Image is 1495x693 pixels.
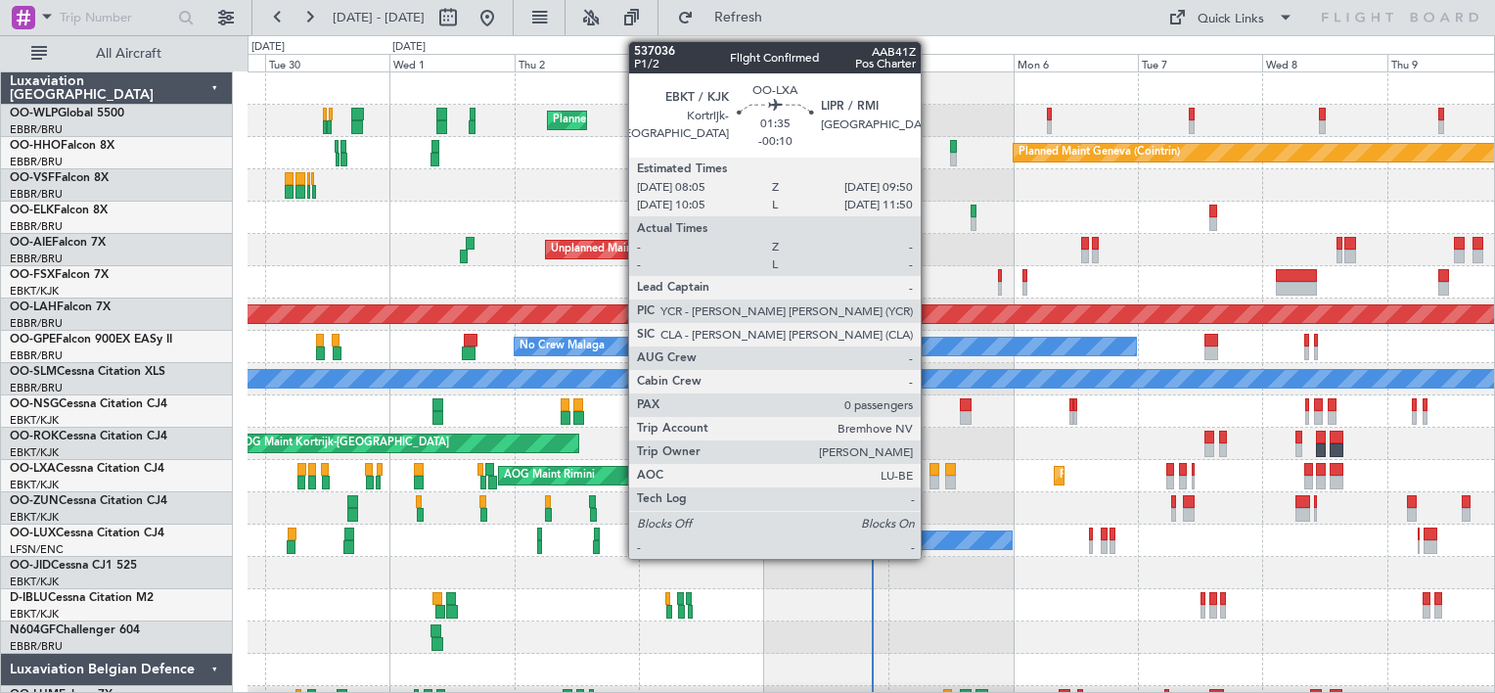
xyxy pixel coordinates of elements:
a: OO-AIEFalcon 7X [10,237,106,249]
div: Wed 1 [389,54,514,71]
a: OO-NSGCessna Citation CJ4 [10,398,167,410]
a: EBBR/BRU [10,348,63,363]
a: OO-ZUNCessna Citation CJ4 [10,495,167,507]
div: Thu 2 [515,54,639,71]
a: EBBR/BRU [10,252,63,266]
a: EBBR/BRU [10,187,63,202]
div: Fri 3 [639,54,763,71]
a: OO-LUXCessna Citation CJ4 [10,528,164,539]
a: EBKT/KJK [10,575,59,589]
a: OO-SLMCessna Citation XLS [10,366,165,378]
div: [DATE] [392,39,426,56]
a: OO-LXACessna Citation CJ4 [10,463,164,475]
a: OO-JIDCessna CJ1 525 [10,560,137,572]
a: EBKT/KJK [10,445,59,460]
a: EBBR/BRU [10,639,63,654]
span: OO-VSF [10,172,55,184]
span: OO-LUX [10,528,56,539]
input: Trip Number [60,3,172,32]
a: EBBR/BRU [10,316,63,331]
a: EBKT/KJK [10,284,59,299]
div: Tue 7 [1138,54,1262,71]
span: OO-ELK [10,205,54,216]
div: No Crew Malaga [520,332,605,361]
div: AOG Maint Rimini [504,461,595,490]
a: OO-GPEFalcon 900EX EASy II [10,334,172,346]
a: OO-ROKCessna Citation CJ4 [10,431,167,442]
a: OO-LAHFalcon 7X [10,301,111,313]
span: OO-SLM [10,366,57,378]
button: All Aircraft [22,38,212,69]
span: OO-ZUN [10,495,59,507]
div: Planned Maint Kortrijk-[GEOGRAPHIC_DATA] [1060,461,1288,490]
div: Planned Maint Geneva (Cointrin) [1019,138,1180,167]
a: EBBR/BRU [10,155,63,169]
a: D-IBLUCessna Citation M2 [10,592,154,604]
div: Sun 5 [888,54,1013,71]
a: EBBR/BRU [10,219,63,234]
a: OO-ELKFalcon 8X [10,205,108,216]
a: OO-FSXFalcon 7X [10,269,109,281]
a: EBKT/KJK [10,478,59,492]
div: Tue 30 [265,54,389,71]
span: OO-WLP [10,108,58,119]
span: OO-FSX [10,269,55,281]
span: D-IBLU [10,592,48,604]
div: [DATE] [251,39,285,56]
span: All Aircraft [51,47,206,61]
div: AOG Maint Kortrijk-[GEOGRAPHIC_DATA] [236,429,449,458]
span: OO-ROK [10,431,59,442]
button: Quick Links [1158,2,1303,33]
span: OO-LAH [10,301,57,313]
a: N604GFChallenger 604 [10,624,140,636]
span: OO-GPE [10,334,56,346]
span: [DATE] - [DATE] [333,9,425,26]
button: Refresh [668,2,786,33]
a: EBBR/BRU [10,381,63,395]
span: N604GF [10,624,56,636]
div: Unplanned Maint [GEOGRAPHIC_DATA] ([GEOGRAPHIC_DATA]) [551,235,873,264]
span: OO-AIE [10,237,52,249]
div: Wed 8 [1262,54,1386,71]
div: Quick Links [1198,10,1264,29]
span: OO-JID [10,560,51,572]
div: No Crew Nancy (Essey) [769,526,885,555]
a: OO-WLPGlobal 5500 [10,108,124,119]
a: EBKT/KJK [10,413,59,428]
span: OO-NSG [10,398,59,410]
span: OO-LXA [10,463,56,475]
div: Sat 4 [764,54,888,71]
a: EBKT/KJK [10,607,59,622]
span: OO-HHO [10,140,61,152]
a: EBBR/BRU [10,122,63,137]
div: Mon 6 [1014,54,1138,71]
span: Refresh [698,11,780,24]
a: OO-HHOFalcon 8X [10,140,114,152]
div: Planned Maint Milan (Linate) [553,106,694,135]
a: LFSN/ENC [10,542,64,557]
a: EBKT/KJK [10,510,59,525]
a: OO-VSFFalcon 8X [10,172,109,184]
